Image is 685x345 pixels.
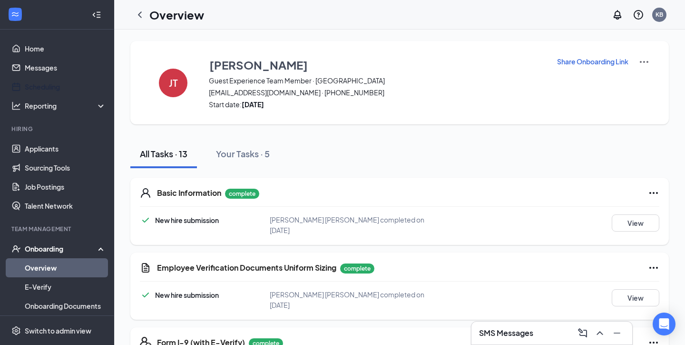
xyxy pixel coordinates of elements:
button: Share Onboarding Link [557,56,629,67]
span: New hire submission [155,291,219,299]
span: [EMAIL_ADDRESS][DOMAIN_NAME] · [PHONE_NUMBER] [209,88,545,97]
span: New hire submission [155,216,219,224]
p: Share Onboarding Link [557,57,628,66]
p: complete [225,189,259,199]
svg: Ellipses [648,187,659,199]
h3: SMS Messages [479,328,533,338]
button: ComposeMessage [575,325,590,341]
svg: Checkmark [140,289,151,301]
div: Open Intercom Messenger [653,313,675,335]
div: Your Tasks · 5 [216,148,270,160]
button: View [612,214,659,232]
a: Applicants [25,139,106,158]
a: Scheduling [25,77,106,96]
strong: [DATE] [242,100,264,109]
a: Talent Network [25,196,106,215]
svg: Collapse [92,10,101,20]
img: More Actions [638,56,650,68]
svg: ChevronLeft [134,9,146,20]
svg: Minimize [611,327,623,339]
button: ChevronUp [592,325,607,341]
p: complete [340,264,374,274]
svg: User [140,187,151,199]
svg: ComposeMessage [577,327,588,339]
svg: WorkstreamLogo [10,10,20,19]
button: [PERSON_NAME] [209,56,545,73]
svg: Notifications [612,9,623,20]
span: [PERSON_NAME] [PERSON_NAME] completed on [DATE] [270,290,424,309]
button: View [612,289,659,306]
button: JT [149,56,197,109]
a: Job Postings [25,177,106,196]
svg: Analysis [11,101,21,111]
button: Minimize [609,325,625,341]
svg: QuestionInfo [633,9,644,20]
a: E-Verify [25,277,106,296]
div: Switch to admin view [25,326,91,335]
span: Guest Experience Team Member · [GEOGRAPHIC_DATA] [209,76,545,85]
h5: Employee Verification Documents Uniform Sizing [157,263,336,273]
svg: ChevronUp [594,327,606,339]
svg: Settings [11,326,21,335]
span: Start date: [209,100,545,109]
svg: UserCheck [11,244,21,254]
div: Hiring [11,125,104,133]
svg: Checkmark [140,214,151,226]
h5: Basic Information [157,188,221,198]
div: All Tasks · 13 [140,148,187,160]
div: Team Management [11,225,104,233]
a: Overview [25,258,106,277]
div: Onboarding [25,244,98,254]
svg: Ellipses [648,262,659,274]
h4: JT [169,80,178,86]
div: Reporting [25,101,107,111]
a: Onboarding Documents [25,296,106,315]
div: KB [656,10,663,19]
h1: Overview [149,7,204,23]
span: [PERSON_NAME] [PERSON_NAME] completed on [DATE] [270,215,424,234]
a: Messages [25,58,106,77]
svg: CustomFormIcon [140,262,151,274]
h3: [PERSON_NAME] [209,57,308,73]
a: Sourcing Tools [25,158,106,177]
a: Home [25,39,106,58]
